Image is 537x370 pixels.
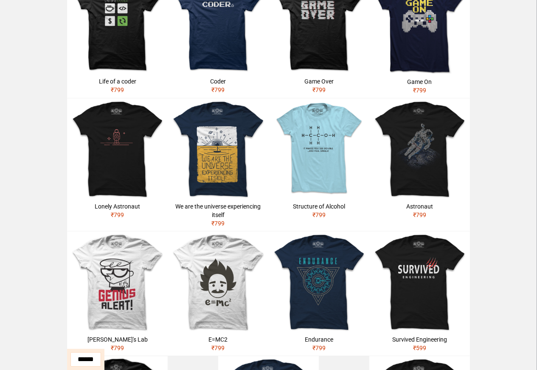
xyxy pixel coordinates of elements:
div: Structure of Alcohol [272,202,366,211]
span: ₹ 799 [111,345,124,351]
span: ₹ 799 [413,87,426,94]
div: Game Over [272,77,366,86]
div: Life of a coder [70,77,164,86]
span: ₹ 799 [111,86,124,93]
span: ₹ 799 [312,211,326,218]
img: EMC-RounNeck-Male-Front-T-WHITE.jpg [168,231,268,332]
div: Coder [171,77,265,86]
a: Survived Engineering₹599 [369,231,470,356]
a: Endurance₹799 [269,231,369,356]
a: Astronaut₹799 [369,98,470,223]
div: We are the universe experiencing itself [171,202,265,219]
img: GENIUS-RounNeck-Male-Front-T-WHITE.jpg [67,231,168,332]
span: ₹ 599 [413,345,426,351]
div: E=MC2 [171,335,265,344]
span: ₹ 799 [211,86,225,93]
img: ENDURANCE-RounNeck-Male-Front-T-NAVY.jpg [269,231,369,332]
img: ENGG-RounNeck-Male-Front-T-BLACK.jpg [369,231,470,332]
span: ₹ 799 [413,211,426,218]
a: [PERSON_NAME]'s Lab₹799 [67,231,168,356]
img: ASTRO_TEXT-RounNeck-Male-Front-T-BLACK.jpg [369,98,470,199]
a: Lonely Astronaut₹799 [67,98,168,223]
span: ₹ 799 [211,220,225,227]
span: ₹ 799 [312,86,326,93]
img: ALCOHOL-ROUNDNECK-MALE-FINAL-MOCKUP-1500px-SKYBLUE.jpg [269,98,369,199]
div: [PERSON_NAME]'s Lab [70,335,164,344]
span: ₹ 799 [111,211,124,218]
div: Lonely Astronaut [70,202,164,211]
div: Game On [373,78,467,86]
a: Structure of Alcohol₹799 [269,98,369,223]
div: Astronaut [373,202,467,211]
img: LONELY_ASTRONAUT-RoundNeck-Male-Front-T-BLACK.jpg [67,98,168,199]
span: ₹ 799 [312,345,326,351]
div: Survived Engineering [373,335,467,344]
img: UNIVERSE-RoundNeck-Male-Front-T-NAVY.jpg [168,98,268,199]
div: Endurance [272,335,366,344]
a: E=MC2₹799 [168,231,268,356]
span: ₹ 799 [211,345,225,351]
a: We are the universe experiencing itself₹799 [168,98,268,231]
